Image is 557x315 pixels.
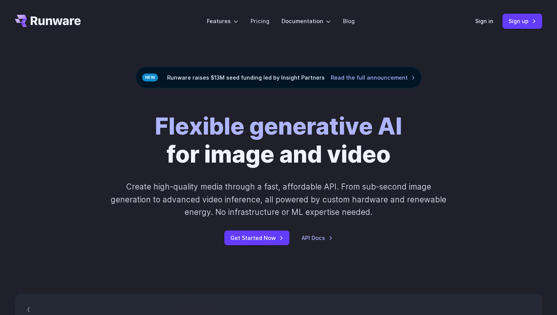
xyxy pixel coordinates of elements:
a: Blog [343,17,355,25]
a: Read the full announcement [331,73,415,82]
p: Create high-quality media through a fast, affordable API. From sub-second image generation to adv... [110,180,447,218]
a: Pricing [250,17,269,25]
span: { [27,306,30,313]
a: Sign in [475,17,493,25]
h1: for image and video [155,113,402,168]
label: Documentation [282,17,331,25]
a: Sign up [502,14,542,28]
a: Go to / [15,15,81,27]
a: Get Started Now [224,230,289,245]
div: Runware raises $13M seed funding led by Insight Partners [136,67,422,88]
label: Features [207,17,238,25]
strong: Flexible generative AI [155,112,402,140]
a: API Docs [302,234,333,242]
